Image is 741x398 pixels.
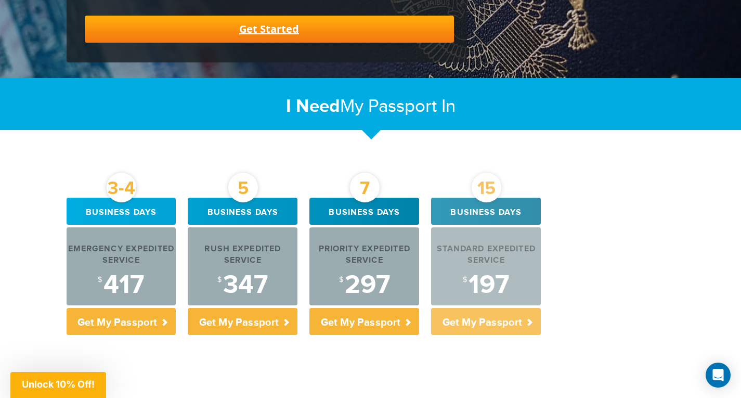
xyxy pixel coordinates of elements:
[431,308,541,335] p: Get My Passport
[706,363,731,388] div: Open Intercom Messenger
[188,272,297,298] div: 347
[98,276,102,284] sup: $
[472,173,501,202] div: 15
[188,198,297,225] div: Business days
[431,272,541,298] div: 197
[339,276,343,284] sup: $
[309,272,419,298] div: 297
[188,308,297,335] p: Get My Passport
[67,198,176,225] div: Business days
[188,243,297,267] div: Rush Expedited Service
[431,198,541,225] div: Business days
[309,243,419,267] div: Priority Expedited Service
[228,173,258,202] div: 5
[431,243,541,267] div: Standard Expedited Service
[217,276,222,284] sup: $
[67,308,176,335] p: Get My Passport
[188,198,297,335] a: 5 Business days Rush Expedited Service $347 Get My Passport
[350,173,380,202] div: 7
[309,308,419,335] p: Get My Passport
[67,198,176,335] a: 3-4 Business days Emergency Expedited Service $417 Get My Passport
[107,173,136,202] div: 3-4
[368,96,456,117] span: Passport In
[431,198,541,335] a: 15 Business days Standard Expedited Service $197 Get My Passport
[463,276,467,284] sup: $
[67,272,176,298] div: 417
[286,95,340,118] strong: I Need
[67,243,176,267] div: Emergency Expedited Service
[309,198,419,335] a: 7 Business days Priority Expedited Service $297 Get My Passport
[309,198,419,225] div: Business days
[10,372,106,398] div: Unlock 10% Off!
[85,16,454,43] a: Get Started
[22,379,95,390] span: Unlock 10% Off!
[67,95,675,118] h2: My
